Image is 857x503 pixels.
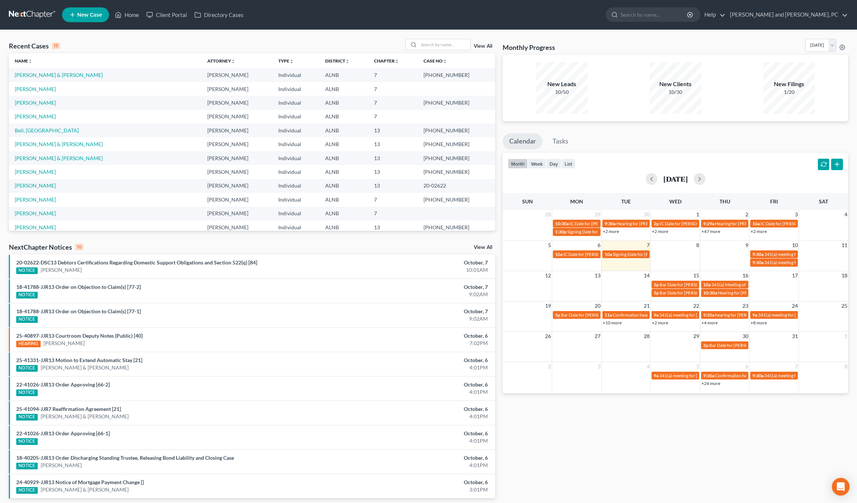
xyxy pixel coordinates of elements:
span: Bar Date for [PERSON_NAME] [660,290,719,296]
span: 13 [594,271,601,280]
a: 25-41094-JJR7 Reaffirmation Agreement [21] [16,406,121,412]
td: 7 [368,96,418,109]
td: 13 [368,165,418,179]
div: NOTICE [16,267,38,274]
span: Hearing for [PERSON_NAME] [616,221,674,226]
a: Typeunfold_more [278,58,294,64]
span: 4 [844,210,848,219]
td: [PHONE_NUMBER] [418,68,495,82]
a: [PERSON_NAME] & [PERSON_NAME] [15,155,103,161]
a: View All [474,44,492,49]
div: 10:01AM [336,266,488,274]
a: Client Portal [143,8,191,21]
span: Fri [770,198,778,205]
a: Home [111,8,143,21]
span: 9:30a [752,251,764,257]
div: 10/50 [536,88,588,96]
div: October, 6 [336,430,488,437]
td: 13 [368,179,418,193]
i: unfold_more [28,59,33,64]
td: 7 [368,82,418,96]
i: unfold_more [231,59,235,64]
a: 18-41788-JJR13 Order on Objection to Claim(s) [77-2] [16,284,141,290]
a: [PERSON_NAME] [15,99,56,106]
span: Bar Date for [PERSON_NAME] [709,342,768,348]
a: [PERSON_NAME] [15,196,56,203]
span: 18 [841,271,848,280]
span: 10a [752,221,760,226]
span: Sat [819,198,828,205]
div: NOTICE [16,365,38,372]
span: 5p [703,342,708,348]
span: 29 [693,332,700,341]
a: [PERSON_NAME] [15,210,56,216]
span: 28 [643,332,650,341]
td: ALNB [319,179,368,193]
td: [PHONE_NUMBER] [418,96,495,109]
span: 3 [597,362,601,371]
td: ALNB [319,220,368,234]
a: 20-02622-DSC13 Debtors Certifications Regarding Domestic Support Obligations and Section 522(q) [84] [16,259,257,266]
a: [PERSON_NAME] & [PERSON_NAME] [41,486,129,493]
td: [PHONE_NUMBER] [418,124,495,137]
span: 5p [555,312,560,318]
a: +2 more [751,229,767,234]
span: Signing Date for [PERSON_NAME] [613,251,679,257]
td: Individual [272,110,319,124]
a: 22-41026-JJR13 Order Approving [66-1] [16,430,110,436]
td: 13 [368,151,418,165]
span: 5 [696,362,700,371]
td: Individual [272,137,319,151]
span: 11a [605,312,612,318]
div: October, 6 [336,405,488,413]
td: ALNB [319,151,368,165]
td: 7 [368,207,418,220]
a: 25-40897-JJR13 Courtroom Deputy Notes (Public) [40] [16,332,143,339]
span: Bar Date for [PERSON_NAME] [561,312,620,318]
td: [PHONE_NUMBER] [418,165,495,179]
a: Districtunfold_more [325,58,350,64]
span: IC Date for [PERSON_NAME] [660,221,716,226]
a: 18-40205-JJR13 Order Discharging Standing Trustee, Releasing Bond Liability and Closing Case [16,455,234,461]
span: 10a [703,282,711,287]
span: 6 [745,362,749,371]
a: 18-41788-JJR13 Order on Objection to Claim(s) [77-1] [16,308,141,314]
span: 28 [544,210,552,219]
span: Signing Date for [PERSON_NAME] & [PERSON_NAME] [567,229,673,234]
a: Bell, [GEOGRAPHIC_DATA] [15,127,79,134]
button: list [561,159,575,169]
span: 341(a) Meeting of Creditors for [PERSON_NAME] [711,282,807,287]
a: +10 more [603,320,622,325]
a: 22-41026-JJR13 Order Approving [66-2] [16,381,110,388]
span: 10:30a [555,221,569,226]
i: unfold_more [345,59,350,64]
a: [PERSON_NAME] & [PERSON_NAME] [41,364,129,371]
div: New Filings [763,80,815,88]
div: 4:01PM [336,364,488,371]
td: [PERSON_NAME] [201,151,272,165]
span: 17 [791,271,799,280]
a: [PERSON_NAME] & [PERSON_NAME] [15,72,103,78]
td: Individual [272,68,319,82]
div: HEARING [16,341,41,347]
span: 30 [643,210,650,219]
span: 2 [547,362,552,371]
td: [PHONE_NUMBER] [418,193,495,206]
td: [PERSON_NAME] [201,220,272,234]
div: 4:01PM [336,388,488,396]
div: 10/30 [650,88,701,96]
span: 341(a) meeting for [PERSON_NAME] [764,260,836,265]
h3: Monthly Progress [503,43,555,52]
td: [PERSON_NAME] [201,96,272,109]
span: 341(a) meeting for [PERSON_NAME] [764,373,836,378]
a: [PERSON_NAME] [15,169,56,175]
div: 7:02PM [336,340,488,347]
span: 9a [654,373,659,378]
span: 14 [643,271,650,280]
div: 15 [52,43,60,49]
td: 20-02622 [418,179,495,193]
div: NextChapter Notices [9,243,84,251]
span: Mon [570,198,583,205]
i: unfold_more [443,59,447,64]
span: Wed [669,198,681,205]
